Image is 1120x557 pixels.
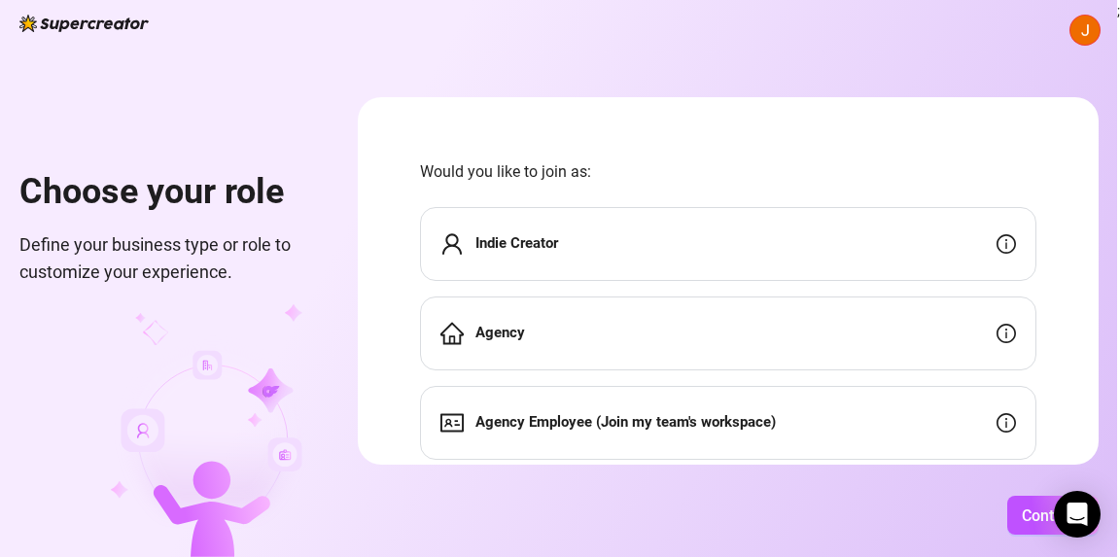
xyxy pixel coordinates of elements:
[440,411,464,435] span: idcard
[1054,491,1101,538] div: Open Intercom Messenger
[475,324,525,341] strong: Agency
[1070,16,1100,45] img: ACg8ocLG7UaJZ2Q3bT-pae7LPmjNxch_JP98OEQk6r2uwM_um14vUw=s96-c
[997,324,1016,343] span: info-circle
[19,15,149,32] img: logo
[1022,506,1084,525] span: Continue
[420,159,1036,184] span: Would you like to join as:
[440,232,464,256] span: user
[997,234,1016,254] span: info-circle
[1007,496,1099,535] button: Continue
[440,322,464,345] span: home
[475,234,558,252] strong: Indie Creator
[997,413,1016,433] span: info-circle
[475,413,776,431] strong: Agency Employee (Join my team's workspace)
[19,231,311,287] span: Define your business type or role to customize your experience.
[19,171,311,214] h1: Choose your role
